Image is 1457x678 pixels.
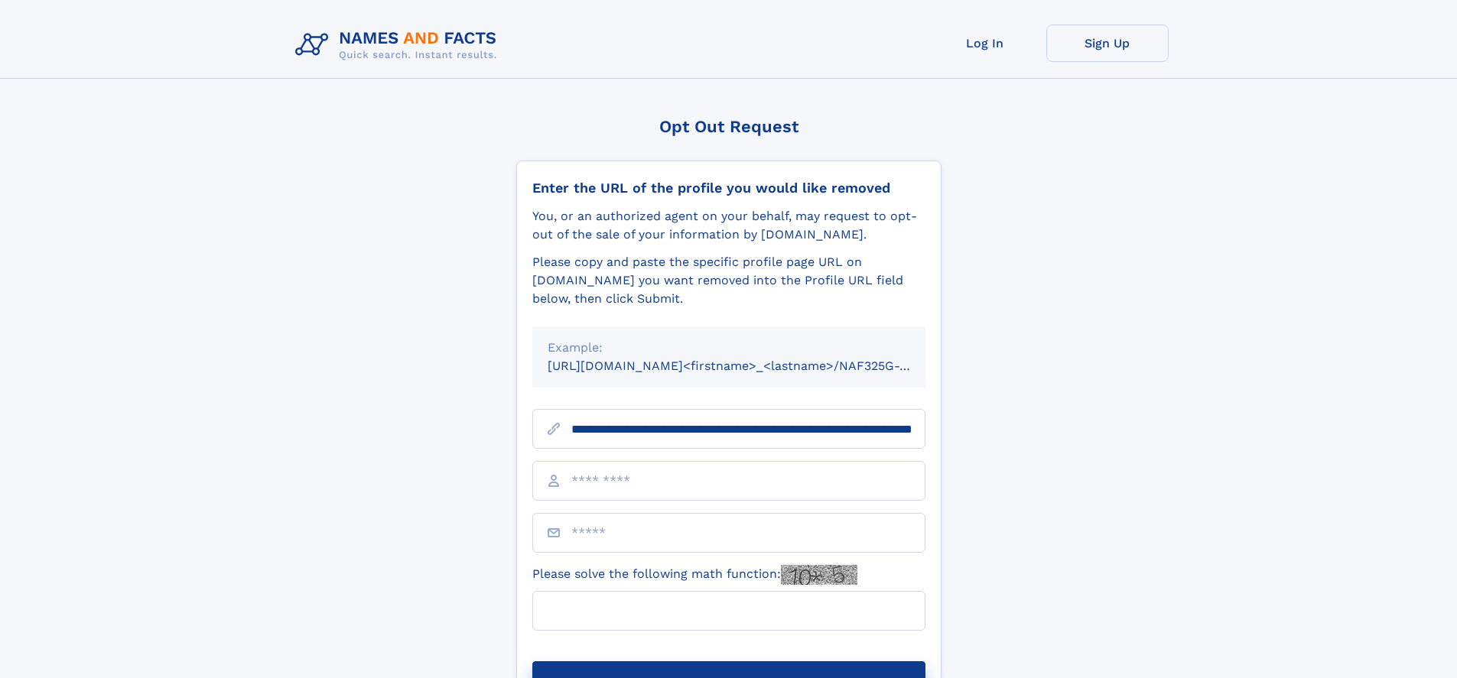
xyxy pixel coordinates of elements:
[532,207,925,244] div: You, or an authorized agent on your behalf, may request to opt-out of the sale of your informatio...
[548,358,955,373] small: [URL][DOMAIN_NAME]<firstname>_<lastname>/NAF325G-xxxxxxxx
[532,180,925,196] div: Enter the URL of the profile you would like removed
[532,565,857,585] label: Please solve the following math function:
[289,24,509,66] img: Logo Names and Facts
[516,117,942,136] div: Opt Out Request
[1046,24,1169,62] a: Sign Up
[548,339,910,357] div: Example:
[924,24,1046,62] a: Log In
[532,253,925,308] div: Please copy and paste the specific profile page URL on [DOMAIN_NAME] you want removed into the Pr...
